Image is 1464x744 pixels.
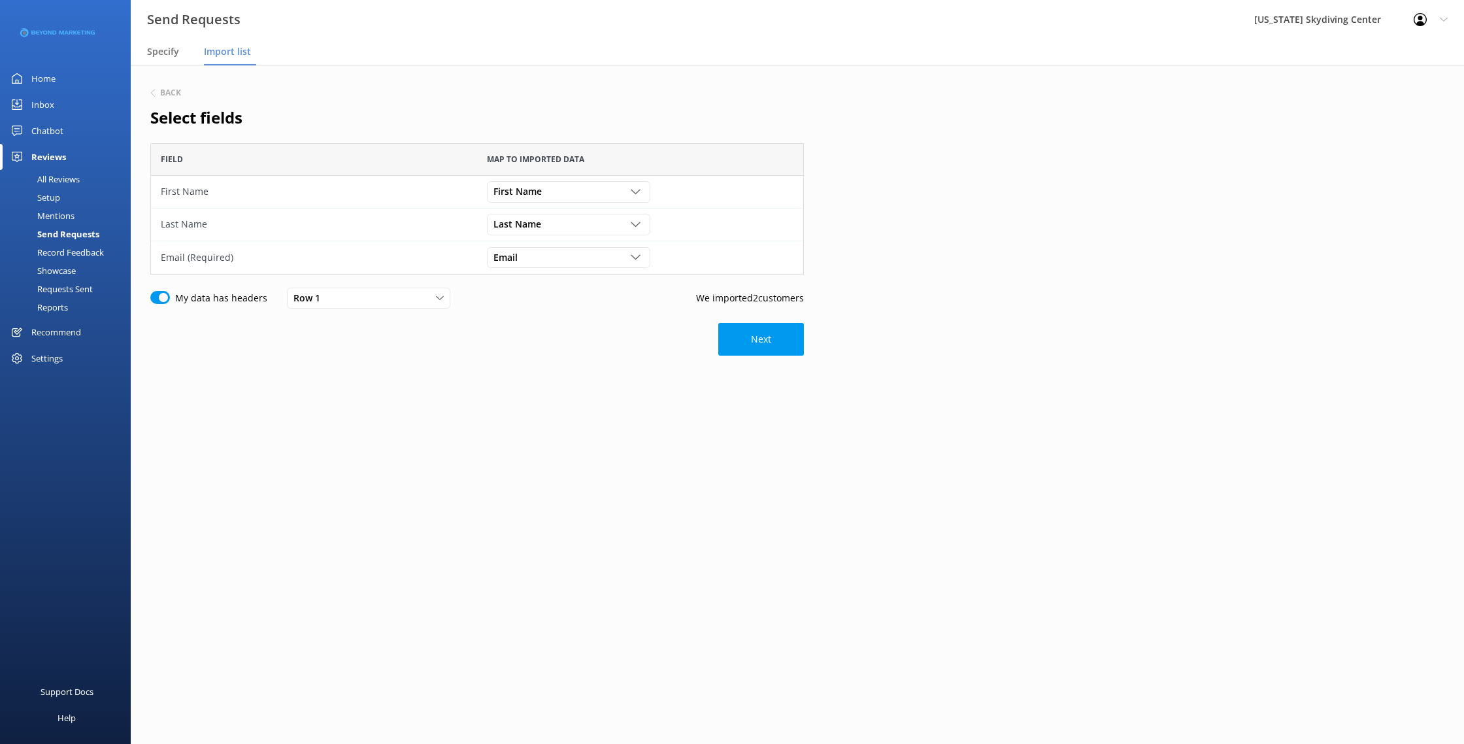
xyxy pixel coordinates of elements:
[8,188,131,207] a: Setup
[161,153,183,165] span: Field
[20,22,95,44] img: 3-1676954853.png
[175,291,267,305] label: My data has headers
[487,153,584,165] span: Map to imported data
[493,184,550,199] span: First Name
[8,225,99,243] div: Send Requests
[150,105,804,130] h2: Select fields
[31,92,54,118] div: Inbox
[31,118,63,144] div: Chatbot
[147,9,241,30] h3: Send Requests
[161,250,467,265] div: Email (Required)
[150,89,181,97] button: Back
[31,319,81,345] div: Recommend
[8,243,104,262] div: Record Feedback
[204,45,251,58] span: Import list
[8,262,131,280] a: Showcase
[8,298,68,316] div: Reports
[31,144,66,170] div: Reviews
[31,345,63,371] div: Settings
[41,679,93,705] div: Support Docs
[8,243,131,262] a: Record Feedback
[147,45,179,58] span: Specify
[8,298,131,316] a: Reports
[696,291,804,305] p: We imported 2 customers
[161,217,467,231] div: Last Name
[8,207,131,225] a: Mentions
[161,184,467,199] div: First Name
[8,207,75,225] div: Mentions
[8,170,131,188] a: All Reviews
[493,217,549,231] span: Last Name
[8,225,131,243] a: Send Requests
[293,291,328,305] span: Row 1
[8,280,93,298] div: Requests Sent
[8,188,60,207] div: Setup
[160,89,181,97] h6: Back
[493,250,525,265] span: Email
[718,323,804,356] button: Next
[8,280,131,298] a: Requests Sent
[31,65,56,92] div: Home
[150,176,804,274] div: grid
[8,170,80,188] div: All Reviews
[58,705,76,731] div: Help
[8,262,76,280] div: Showcase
